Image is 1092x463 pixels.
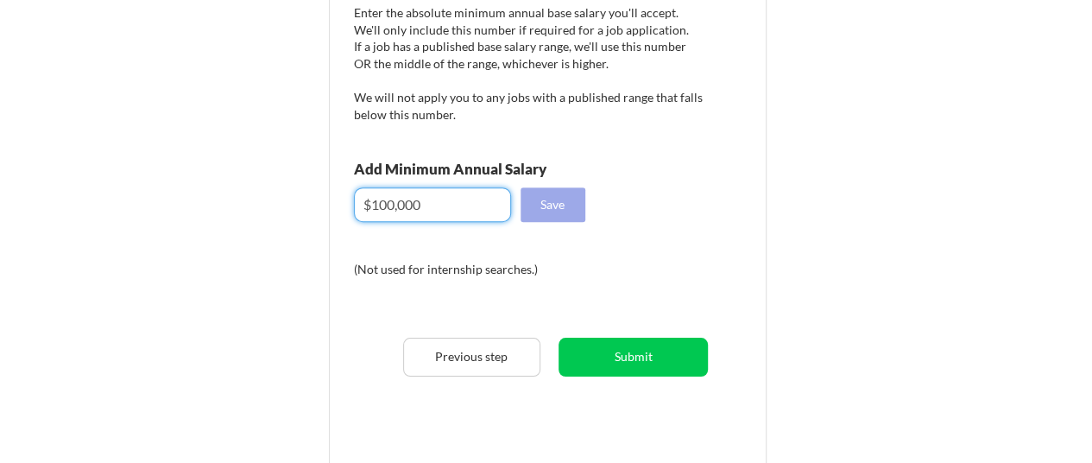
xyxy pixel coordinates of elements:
[354,187,511,222] input: E.g. $100,000
[354,261,588,278] div: (Not used for internship searches.)
[354,162,624,176] div: Add Minimum Annual Salary
[354,4,704,123] div: Enter the absolute minimum annual base salary you'll accept. We'll only include this number if re...
[559,338,708,377] button: Submit
[521,187,585,222] button: Save
[403,338,540,377] button: Previous step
